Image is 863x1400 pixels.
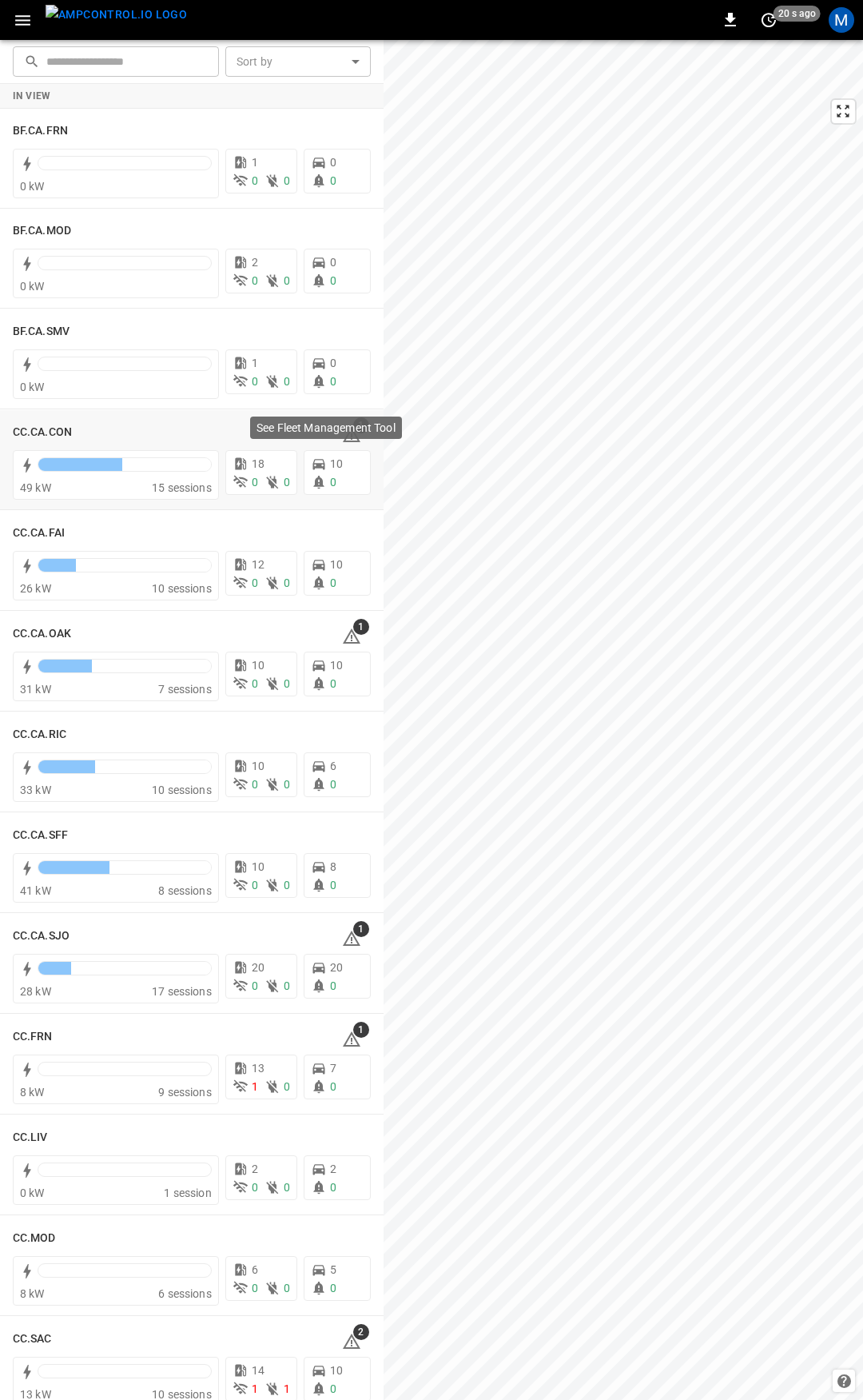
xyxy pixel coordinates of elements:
[284,1181,290,1194] span: 0
[284,476,290,489] span: 0
[330,860,336,873] span: 8
[330,1163,336,1175] span: 2
[252,1263,258,1276] span: 6
[330,1181,336,1194] span: 0
[252,778,258,791] span: 0
[20,582,51,595] span: 26 kW
[252,375,258,388] span: 0
[252,659,264,672] span: 10
[330,256,336,269] span: 0
[20,683,51,696] span: 31 kW
[284,274,290,287] span: 0
[353,921,369,937] span: 1
[284,677,290,690] span: 0
[13,1330,52,1348] h6: CC.SAC
[13,525,65,542] h6: CC.CA.FAI
[774,6,821,22] span: 20 s ago
[330,879,336,891] span: 0
[284,979,290,992] span: 0
[13,122,68,140] h6: BF.CA.FRN
[152,481,212,494] span: 15 sessions
[252,558,264,571] span: 12
[13,927,70,945] h6: CC.CA.SJO
[252,1080,258,1093] span: 1
[353,619,369,635] span: 1
[252,457,264,470] span: 18
[330,760,336,772] span: 6
[284,576,290,589] span: 0
[20,280,45,293] span: 0 kW
[252,879,258,891] span: 0
[252,274,258,287] span: 0
[330,576,336,589] span: 0
[252,156,258,169] span: 1
[13,1129,48,1147] h6: CC.LIV
[252,979,258,992] span: 0
[330,1080,336,1093] span: 0
[158,884,212,897] span: 8 sessions
[284,1282,290,1294] span: 0
[330,659,343,672] span: 10
[13,323,70,341] h6: BF.CA.SMV
[284,778,290,791] span: 0
[252,860,264,873] span: 10
[164,1187,211,1199] span: 1 session
[330,558,343,571] span: 10
[20,884,51,897] span: 41 kW
[13,1230,56,1247] h6: CC.MOD
[330,1364,343,1377] span: 10
[252,677,258,690] span: 0
[252,476,258,489] span: 0
[384,40,863,1400] canvas: Map
[20,985,51,998] span: 28 kW
[20,1287,45,1300] span: 8 kW
[152,985,212,998] span: 17 sessions
[330,274,336,287] span: 0
[330,357,336,369] span: 0
[20,381,45,393] span: 0 kW
[353,1022,369,1038] span: 1
[284,879,290,891] span: 0
[20,1086,45,1099] span: 8 kW
[152,582,212,595] span: 10 sessions
[252,1382,258,1395] span: 1
[20,784,51,796] span: 33 kW
[284,1080,290,1093] span: 0
[330,979,336,992] span: 0
[13,726,66,744] h6: CC.CA.RIC
[330,1263,336,1276] span: 5
[13,90,51,102] strong: In View
[284,1382,290,1395] span: 1
[252,1062,264,1075] span: 13
[330,961,343,974] span: 20
[252,174,258,187] span: 0
[252,1282,258,1294] span: 0
[829,7,854,33] div: profile-icon
[330,1062,336,1075] span: 7
[756,7,781,33] button: set refresh interval
[158,1287,212,1300] span: 6 sessions
[330,1382,336,1395] span: 0
[284,174,290,187] span: 0
[252,760,264,772] span: 10
[353,1324,369,1340] span: 2
[46,5,187,25] img: ampcontrol.io logo
[252,1181,258,1194] span: 0
[252,1364,264,1377] span: 14
[330,156,336,169] span: 0
[252,576,258,589] span: 0
[152,784,212,796] span: 10 sessions
[13,625,71,643] h6: CC.CA.OAK
[158,1086,212,1099] span: 9 sessions
[252,961,264,974] span: 20
[252,256,258,269] span: 2
[330,1282,336,1294] span: 0
[330,174,336,187] span: 0
[252,357,258,369] span: 1
[13,222,71,240] h6: BF.CA.MOD
[13,1028,53,1046] h6: CC.FRN
[20,481,51,494] span: 49 kW
[330,778,336,791] span: 0
[330,476,336,489] span: 0
[20,1187,45,1199] span: 0 kW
